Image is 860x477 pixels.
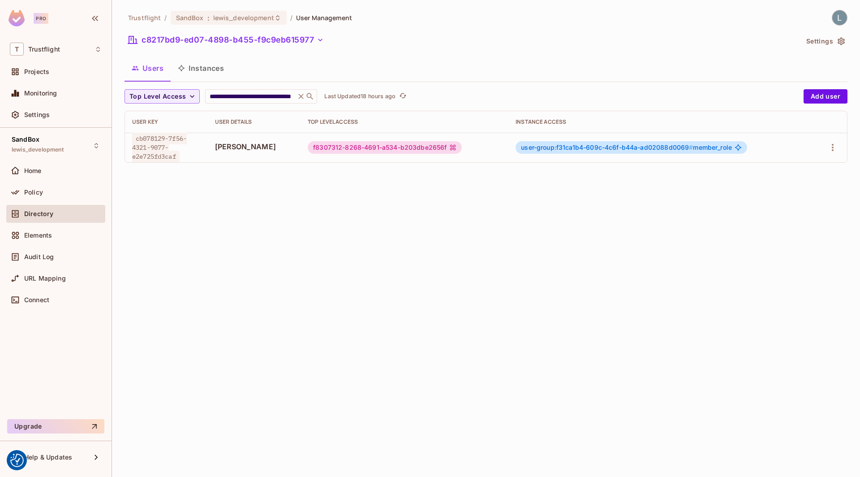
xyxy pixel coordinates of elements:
button: Add user [804,89,847,104]
div: Top Level Access [308,118,501,126]
span: Projects [24,68,49,75]
span: lewis_development [12,146,64,153]
div: User Details [215,118,293,126]
img: Lewis Youl [832,10,847,25]
button: Consent Preferences [10,454,24,467]
div: User Key [132,118,201,126]
button: c8217bd9-ed07-4898-b455-f9c9eb615977 [125,33,327,47]
span: Elements [24,232,52,239]
div: f8307312-8268-4691-a534-b203dbe2656f [308,141,462,154]
span: refresh [399,92,407,101]
span: Policy [24,189,43,196]
img: SReyMgAAAABJRU5ErkJggg== [9,10,25,26]
p: Last Updated 18 hours ago [324,93,396,100]
span: Audit Log [24,253,54,260]
span: Workspace: Trustflight [28,46,60,53]
button: Users [125,57,171,79]
img: Revisit consent button [10,454,24,467]
span: [PERSON_NAME] [215,142,293,152]
span: User Management [296,13,352,22]
span: Settings [24,111,50,118]
button: Instances [171,57,231,79]
span: Top Level Access [129,91,186,102]
button: Settings [803,34,847,48]
span: Home [24,167,42,174]
span: lewis_development [213,13,274,22]
span: SandBox [176,13,204,22]
span: user-group:f31ca1b4-609c-4c6f-b44a-ad02088d0069 [521,143,693,151]
span: Click to refresh data [396,91,408,102]
span: Monitoring [24,90,57,97]
span: URL Mapping [24,275,66,282]
div: Pro [34,13,48,24]
button: Upgrade [7,419,104,434]
button: Top Level Access [125,89,200,104]
li: / [164,13,167,22]
span: T [10,43,24,56]
span: the active workspace [128,13,161,22]
span: Connect [24,296,49,304]
span: member_role [521,144,732,151]
span: : [207,14,210,22]
span: Directory [24,210,53,217]
span: Help & Updates [24,454,72,461]
span: cb078129-7f56-4321-9077-e2e725fd3caf [132,133,187,162]
span: SandBox [12,136,39,143]
div: Instance Access [516,118,804,126]
span: # [689,143,693,151]
li: / [290,13,292,22]
button: refresh [397,91,408,102]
